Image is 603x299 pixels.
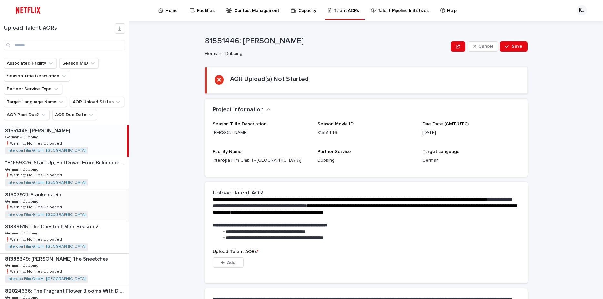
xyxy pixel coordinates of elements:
button: Partner Service Type [4,84,62,94]
span: Season Movie ID [317,122,354,126]
span: Due Date (GMT/UTC) [422,122,469,126]
p: 81507921: Frankenstein [5,191,63,198]
span: Facility Name [213,149,242,154]
p: German - Dubbing [5,198,40,204]
div: KJ [577,5,587,15]
button: Project Information [213,106,271,114]
p: 81389616: The Chestnut Man: Season 2 [5,223,100,230]
p: 81388349: [PERSON_NAME] The Sneetches [5,255,109,262]
span: Save [512,44,522,49]
button: AOR Upload Status [70,97,124,107]
p: Dubbing [317,157,415,164]
p: ❗️Warning: No Files Uploaded [5,268,63,274]
button: Season Title Description [4,71,70,81]
input: Search [4,40,125,50]
button: Add [213,257,244,268]
p: German - Dubbing [205,51,446,56]
button: Cancel [468,41,499,52]
button: Target Language Name [4,97,67,107]
button: AOR Past Due? [4,110,50,120]
button: Season MID [59,58,99,68]
a: Interopa Film GmbH - [GEOGRAPHIC_DATA] [8,180,85,185]
h1: Upload Talent AORs [4,25,115,32]
p: German - Dubbing [5,134,40,140]
p: German - Dubbing [5,230,40,236]
button: AOR Due Date [52,110,97,120]
button: Save [500,41,527,52]
p: Interopa Film GmbH - [GEOGRAPHIC_DATA] [213,157,310,164]
a: Interopa Film GmbH - [GEOGRAPHIC_DATA] [8,277,85,281]
p: 81551446 [317,129,415,136]
a: Interopa Film GmbH - [GEOGRAPHIC_DATA] [8,148,85,153]
button: Associated Facility [4,58,57,68]
p: ❗️Warning: No Files Uploaded [5,204,63,210]
span: Target Language [422,149,460,154]
p: [PERSON_NAME] [213,129,310,136]
a: Interopa Film GmbH - [GEOGRAPHIC_DATA] [8,244,85,249]
span: Add [227,260,235,265]
p: ❗️Warning: No Files Uploaded [5,236,63,242]
p: German [422,157,519,164]
p: German - Dubbing [5,166,40,172]
p: 81551446: [PERSON_NAME] [205,36,448,46]
p: 81551446: [PERSON_NAME] [5,126,71,134]
span: Season Title Description [213,122,266,126]
p: "81659326: Start Up, Fall Down: From Billionaire to Convict: Limited Series" [5,158,127,166]
h2: Project Information [213,106,264,114]
p: [DATE] [422,129,519,136]
p: ❗️Warning: No Files Uploaded [5,140,63,146]
h2: AOR Upload(s) Not Started [230,75,309,83]
span: Partner Service [317,149,351,154]
h2: Upload Talent AOR [213,190,263,197]
span: Upload Talent AORs [213,249,258,254]
p: ❗️Warning: No Files Uploaded [5,172,63,178]
img: ifQbXi3ZQGMSEF7WDB7W [13,4,44,17]
p: German - Dubbing [5,262,40,268]
a: Interopa Film GmbH - [GEOGRAPHIC_DATA] [8,213,85,217]
span: Cancel [478,44,493,49]
p: 82024666: The Fragrant Flower Blooms With Dignity: Season 1 [5,287,127,294]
